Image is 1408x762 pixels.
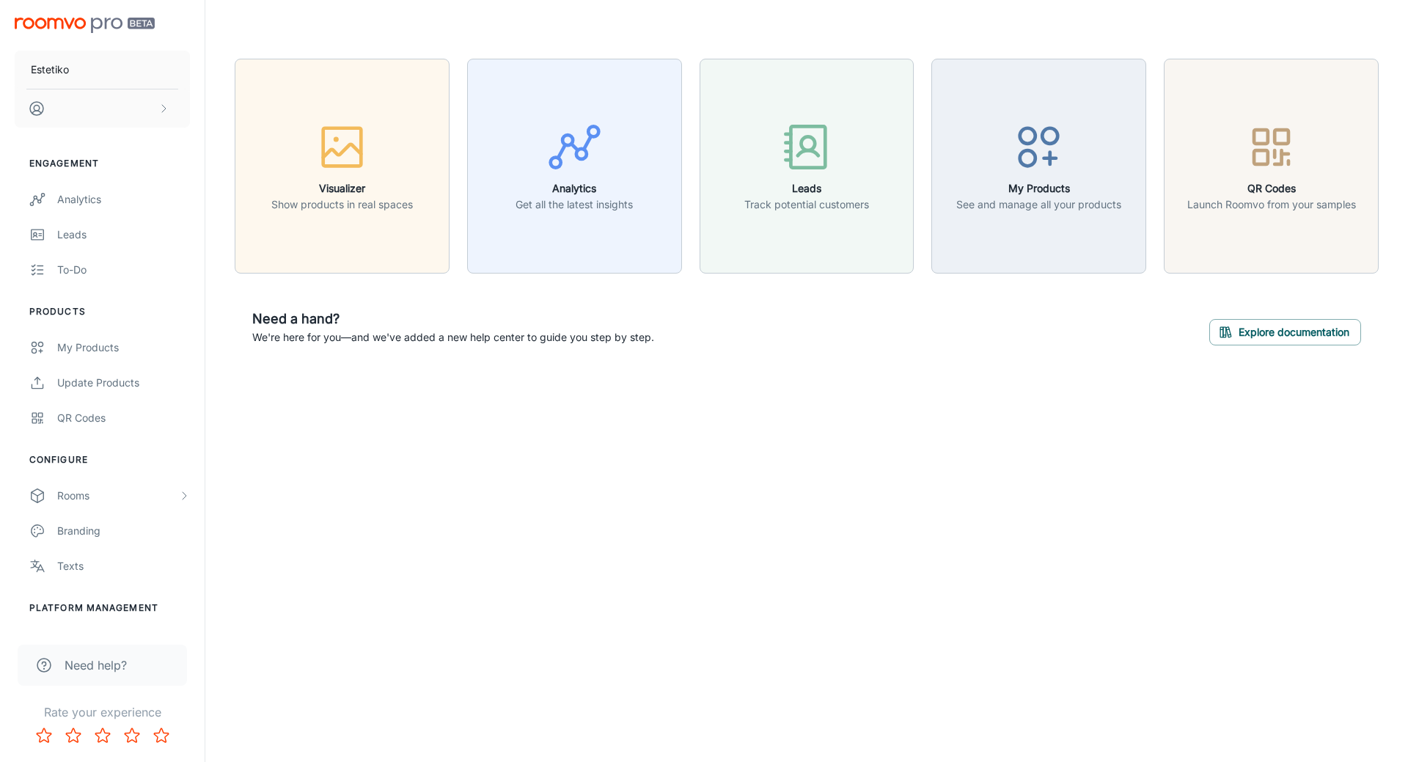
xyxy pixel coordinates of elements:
[57,340,190,356] div: My Products
[744,180,869,197] h6: Leads
[700,158,914,172] a: LeadsTrack potential customers
[700,59,914,274] button: LeadsTrack potential customers
[516,197,633,213] p: Get all the latest insights
[1164,59,1379,274] button: QR CodesLaunch Roomvo from your samples
[1164,158,1379,172] a: QR CodesLaunch Roomvo from your samples
[956,180,1121,197] h6: My Products
[15,18,155,33] img: Roomvo PRO Beta
[1209,323,1361,338] a: Explore documentation
[467,158,682,172] a: AnalyticsGet all the latest insights
[1187,180,1356,197] h6: QR Codes
[57,375,190,391] div: Update Products
[271,180,413,197] h6: Visualizer
[744,197,869,213] p: Track potential customers
[15,51,190,89] button: Estetiko
[57,227,190,243] div: Leads
[956,197,1121,213] p: See and manage all your products
[1187,197,1356,213] p: Launch Roomvo from your samples
[931,59,1146,274] button: My ProductsSee and manage all your products
[252,309,654,329] h6: Need a hand?
[271,197,413,213] p: Show products in real spaces
[1209,319,1361,345] button: Explore documentation
[57,262,190,278] div: To-do
[931,158,1146,172] a: My ProductsSee and manage all your products
[516,180,633,197] h6: Analytics
[57,410,190,426] div: QR Codes
[252,329,654,345] p: We're here for you—and we've added a new help center to guide you step by step.
[235,59,450,274] button: VisualizerShow products in real spaces
[57,191,190,208] div: Analytics
[31,62,69,78] p: Estetiko
[467,59,682,274] button: AnalyticsGet all the latest insights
